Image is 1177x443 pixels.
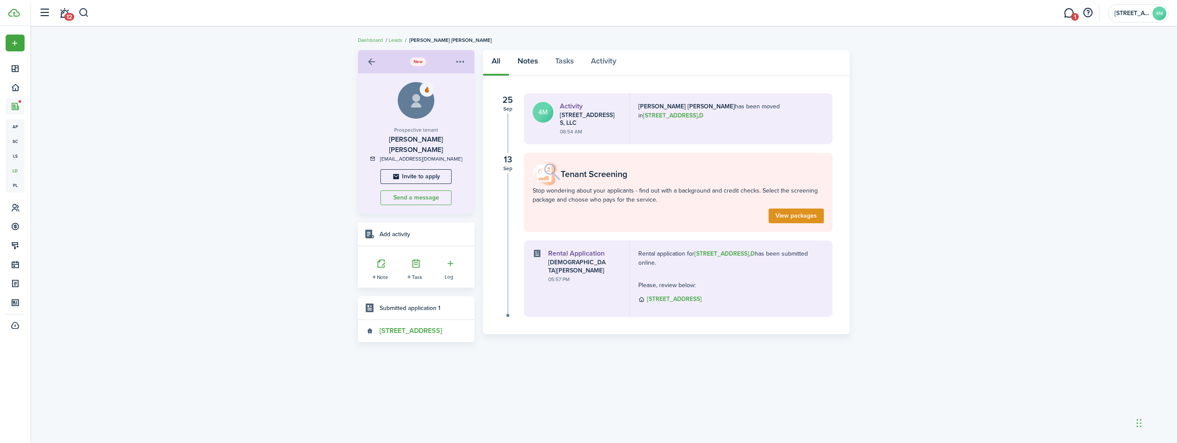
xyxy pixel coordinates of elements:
[364,54,379,69] a: Back
[380,304,440,313] h4: Submitted application 1
[750,249,755,258] a: D
[548,249,608,258] h3: Rental Application
[1071,13,1079,21] span: 1
[500,153,515,166] div: 13
[638,102,735,111] b: [PERSON_NAME] [PERSON_NAME]
[647,295,702,304] a: [STREET_ADDRESS]
[6,178,25,193] a: pl
[6,163,25,178] a: ld
[409,36,492,44] span: [PERSON_NAME] [PERSON_NAME]
[500,166,515,171] div: Sep
[533,186,824,204] p: Stop wondering about your applicants - find out with a background and credit checks. Select the s...
[643,111,698,120] a: [STREET_ADDRESS]
[500,106,515,111] div: Sep
[367,134,466,155] h3: [PERSON_NAME] [PERSON_NAME]
[560,111,619,127] div: [STREET_ADDRESS] S, LLC
[6,134,25,149] a: sc
[694,249,749,258] a: [STREET_ADDRESS]
[380,169,452,184] button: Invite to apply
[638,102,809,120] p: has been moved in ,
[533,161,561,186] img: Tenant Screening
[1136,410,1142,436] div: Drag
[394,126,438,134] span: Prospective tenant
[561,168,628,180] h3: Tenant Screening
[769,209,824,223] a: View packages
[1061,2,1077,24] a: Messaging
[367,327,442,335] a: [STREET_ADDRESS]
[445,273,457,281] span: Log
[1152,6,1166,20] avatar-text: 4M
[56,2,72,24] a: Notifications
[638,281,809,290] p: Please, review below:
[6,35,25,51] button: Open menu
[78,6,89,20] button: Search
[560,102,619,111] h3: Activity
[6,149,25,163] a: ls
[410,57,426,66] status: New
[453,54,472,69] button: Open menu
[8,9,20,17] img: TenantCloud
[36,5,53,21] button: Open sidebar
[380,230,410,239] h4: Add activity
[389,36,402,44] a: Leads
[548,259,608,274] div: [DEMOGRAPHIC_DATA][PERSON_NAME]
[1114,10,1149,16] span: 4010 MAIN ST. S, LLC
[380,155,462,163] a: [EMAIL_ADDRESS][DOMAIN_NAME]
[582,50,625,76] a: Activity
[380,190,452,205] button: Send a message
[358,36,383,44] a: Dashboard
[548,275,608,283] div: 05:57 PM
[6,119,25,134] a: ap
[500,93,515,106] div: 25
[412,273,422,281] span: Task
[1080,6,1095,20] button: Open resource center
[509,50,546,76] a: Notes
[560,128,619,136] div: 08:54 AM
[442,255,459,281] button: Open menu
[533,102,553,123] avatar-text: 4M
[64,13,74,21] span: 12
[1033,350,1177,443] iframe: Chat Widget
[638,249,809,276] p: Rental application for , has been submitted online.
[377,273,388,281] span: Note
[699,111,703,120] a: D
[546,50,582,76] a: Tasks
